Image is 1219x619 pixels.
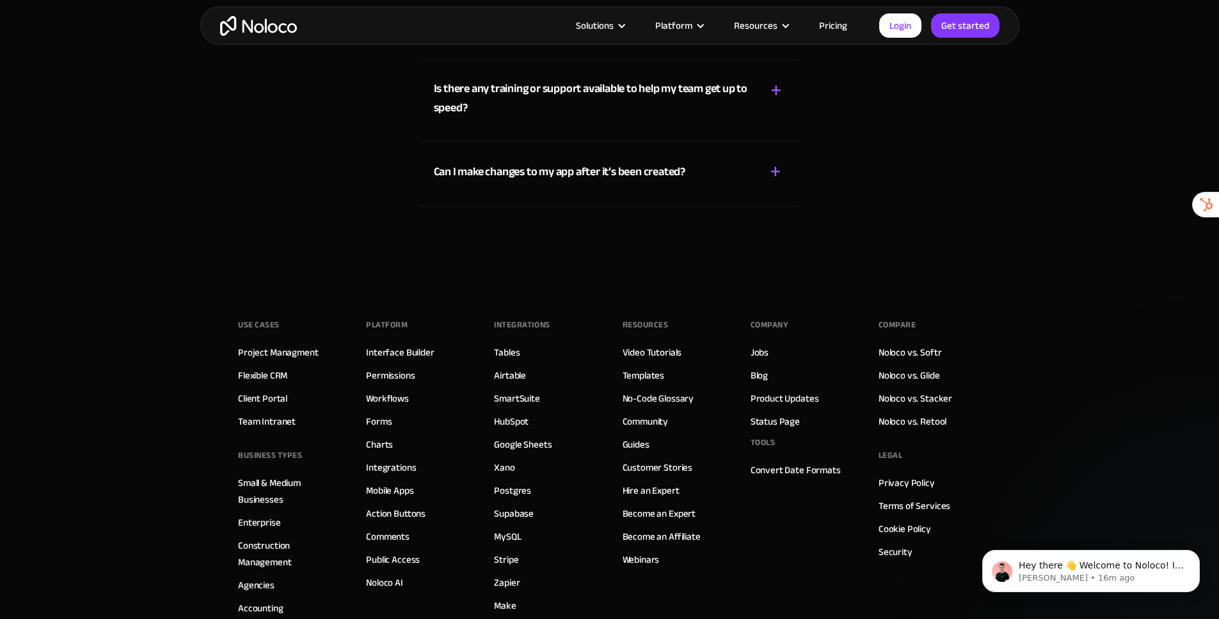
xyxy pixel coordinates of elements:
a: Video Tutorials [623,344,682,361]
a: Noloco vs. Glide [879,367,940,384]
a: Terms of Services [879,498,950,514]
div: INTEGRATIONS [494,315,550,334]
div: Solutions [576,17,614,34]
div: Resources [734,17,777,34]
div: Resources [623,315,669,334]
a: Jobs [751,344,769,361]
a: Login [879,13,921,38]
a: Forms [366,413,392,430]
a: home [220,16,297,36]
a: Client Portal [238,390,287,407]
a: Construction Management [238,537,340,570]
a: Tables [494,344,520,361]
a: Blog [751,367,768,384]
a: Privacy Policy [879,474,935,491]
div: Platform [639,17,718,34]
a: Webinars [623,551,660,568]
a: Google Sheets [494,436,552,453]
a: Templates [623,367,665,384]
div: Use Cases [238,315,280,334]
a: Charts [366,436,393,453]
a: SmartSuite [494,390,540,407]
a: Security [879,544,912,560]
a: Public Access [366,551,420,568]
a: Customer Stories [623,459,693,476]
a: Become an Expert [623,505,696,522]
div: Legal [879,446,903,465]
a: Supabase [494,505,534,522]
a: HubSpot [494,413,529,430]
a: Noloco vs. Softr [879,344,942,361]
a: Product Updates [751,390,819,407]
a: Make [494,597,516,614]
a: Convert Date Formats [751,462,841,478]
div: + [770,161,781,183]
a: Noloco AI [366,574,403,591]
a: Agencies [238,577,275,593]
a: Stripe [494,551,518,568]
a: Integrations [366,459,416,476]
div: Resources [718,17,803,34]
a: Airtable [494,367,526,384]
div: Platform [366,315,408,334]
a: Pricing [803,17,863,34]
a: Become an Affiliate [623,528,701,545]
a: Status Page [751,413,800,430]
a: Small & Medium Businesses [238,474,340,508]
a: Permissions [366,367,415,384]
a: Zapier [494,574,520,591]
a: Team Intranet [238,413,296,430]
div: Tools [751,433,776,452]
div: Is there any training or support available to help my team get up to speed? [434,79,752,118]
a: Flexible CRM [238,367,287,384]
div: Platform [655,17,692,34]
a: Accounting [238,600,283,616]
a: MySQL [494,528,521,545]
div: Company [751,315,788,334]
div: Can I make changes to my app after it’s been created? [434,162,685,182]
a: Get started [931,13,1000,38]
a: Mobile Apps [366,482,413,499]
iframe: Intercom notifications message [963,523,1219,613]
a: Cookie Policy [879,521,931,537]
div: Compare [879,315,916,334]
div: BUSINESS TYPES [238,446,302,465]
a: Postgres [494,482,531,499]
a: Xano [494,459,514,476]
a: Interface Builder [366,344,434,361]
a: Workflows [366,390,409,407]
a: Noloco vs. Stacker [879,390,952,407]
a: Hire an Expert [623,482,680,499]
a: Guides [623,436,649,453]
a: No-Code Glossary [623,390,694,407]
div: + [770,79,782,102]
a: Community [623,413,669,430]
a: Noloco vs. Retool [879,413,946,430]
a: Enterprise [238,514,281,531]
a: Comments [366,528,410,545]
div: Solutions [560,17,639,34]
a: Project Managment [238,344,318,361]
a: Action Buttons [366,505,426,522]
